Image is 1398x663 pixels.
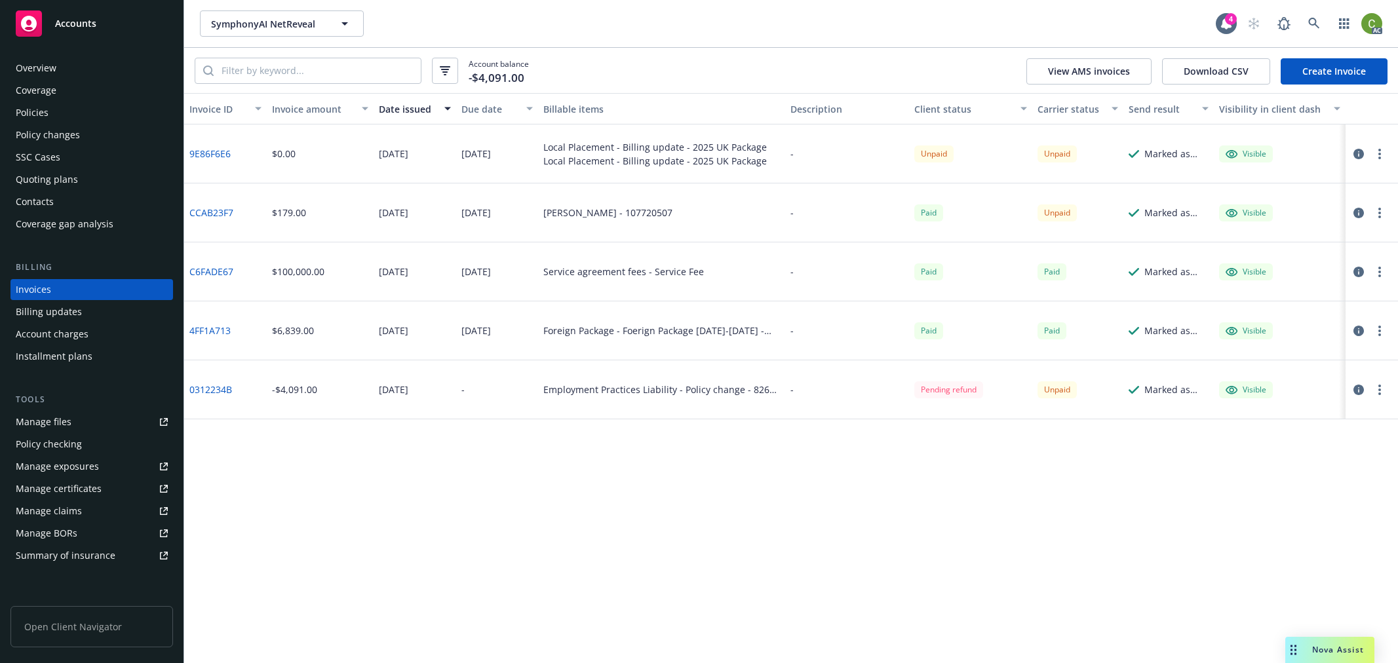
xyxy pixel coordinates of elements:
a: Manage files [10,411,173,432]
div: Policy changes [16,124,80,145]
a: C6FADE67 [189,265,233,278]
span: Account balance [469,58,529,83]
a: Invoices [10,279,173,300]
button: Nova Assist [1285,637,1374,663]
div: $179.00 [272,206,306,219]
div: Unpaid [1038,145,1077,162]
div: Manage exposures [16,456,99,477]
span: Paid [914,263,943,280]
div: Date issued [379,102,437,116]
a: Manage BORs [10,523,173,544]
div: Invoice amount [272,102,354,116]
a: Coverage [10,80,173,101]
div: Visible [1226,266,1266,278]
div: - [790,265,794,278]
span: Open Client Navigator [10,606,173,647]
div: Carrier status [1038,102,1103,116]
a: Accounts [10,5,173,42]
button: Description [785,93,909,124]
div: Account charges [16,324,88,345]
div: Unpaid [914,145,954,162]
div: $6,839.00 [272,324,314,337]
div: - [790,324,794,337]
div: [DATE] [379,147,408,161]
div: Billable items [543,102,780,116]
a: Manage certificates [10,478,173,499]
a: Create Invoice [1281,58,1388,85]
button: Carrier status [1032,93,1123,124]
button: SymphonyAI NetReveal [200,10,364,37]
a: Report a Bug [1271,10,1297,37]
a: Summary of insurance [10,545,173,566]
button: View AMS invoices [1026,58,1152,85]
div: Foreign Package - Foerign Package [DATE]-[DATE] - 57CPKBF1736 [543,324,780,337]
div: Due date [461,102,519,116]
div: Tools [10,393,173,406]
div: Installment plans [16,346,92,367]
div: Unpaid [1038,204,1077,221]
button: Due date [456,93,539,124]
div: Invoices [16,279,51,300]
input: Filter by keyword... [214,58,421,83]
div: Visible [1226,207,1266,219]
a: Start snowing [1241,10,1267,37]
div: Manage claims [16,501,82,521]
div: Marked as sent [1144,383,1209,396]
div: Client status [914,102,1013,116]
div: Paid [914,322,943,339]
div: Service agreement fees - Service Fee [543,265,704,278]
div: Manage certificates [16,478,102,499]
span: Accounts [55,18,96,29]
a: Coverage gap analysis [10,214,173,235]
div: [DATE] [379,265,408,278]
div: [DATE] [461,324,491,337]
div: Invoice ID [189,102,247,116]
div: - [461,383,465,396]
div: Paid [1038,322,1066,339]
div: - [790,383,794,396]
a: 0312234B [189,383,232,396]
div: Marked as sent [1144,206,1209,219]
a: Installment plans [10,346,173,367]
div: Paid [914,204,943,221]
div: $100,000.00 [272,265,324,278]
a: Manage claims [10,501,173,521]
div: 4 [1225,13,1237,25]
div: $0.00 [272,147,296,161]
div: [PERSON_NAME] - 107720507 [543,206,672,219]
a: SSC Cases [10,147,173,168]
button: Download CSV [1162,58,1270,85]
div: Visible [1226,384,1266,396]
button: Date issued [374,93,456,124]
div: Coverage [16,80,56,101]
div: Visible [1226,148,1266,160]
button: Invoice amount [267,93,374,124]
div: Marked as sent [1144,147,1209,161]
div: Summary of insurance [16,545,115,566]
a: 9E86F6E6 [189,147,231,161]
div: Policies [16,102,49,123]
div: Manage files [16,411,71,432]
a: Contacts [10,191,173,212]
div: Visible [1226,325,1266,337]
div: [DATE] [379,206,408,219]
div: [DATE] [379,324,408,337]
div: Send result [1129,102,1194,116]
div: Drag to move [1285,637,1302,663]
div: Contacts [16,191,54,212]
div: Employment Practices Liability - Policy change - 8263-6419 [543,383,780,396]
div: Local Placement - Billing update - 2025 UK Package [543,140,767,154]
div: Coverage gap analysis [16,214,113,235]
div: [DATE] [461,147,491,161]
div: Analytics hub [10,592,173,605]
a: Search [1301,10,1327,37]
div: [DATE] [379,383,408,396]
div: SSC Cases [16,147,60,168]
div: Manage BORs [16,523,77,544]
svg: Search [203,66,214,76]
a: Manage exposures [10,456,173,477]
div: Description [790,102,904,116]
a: Policy changes [10,124,173,145]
